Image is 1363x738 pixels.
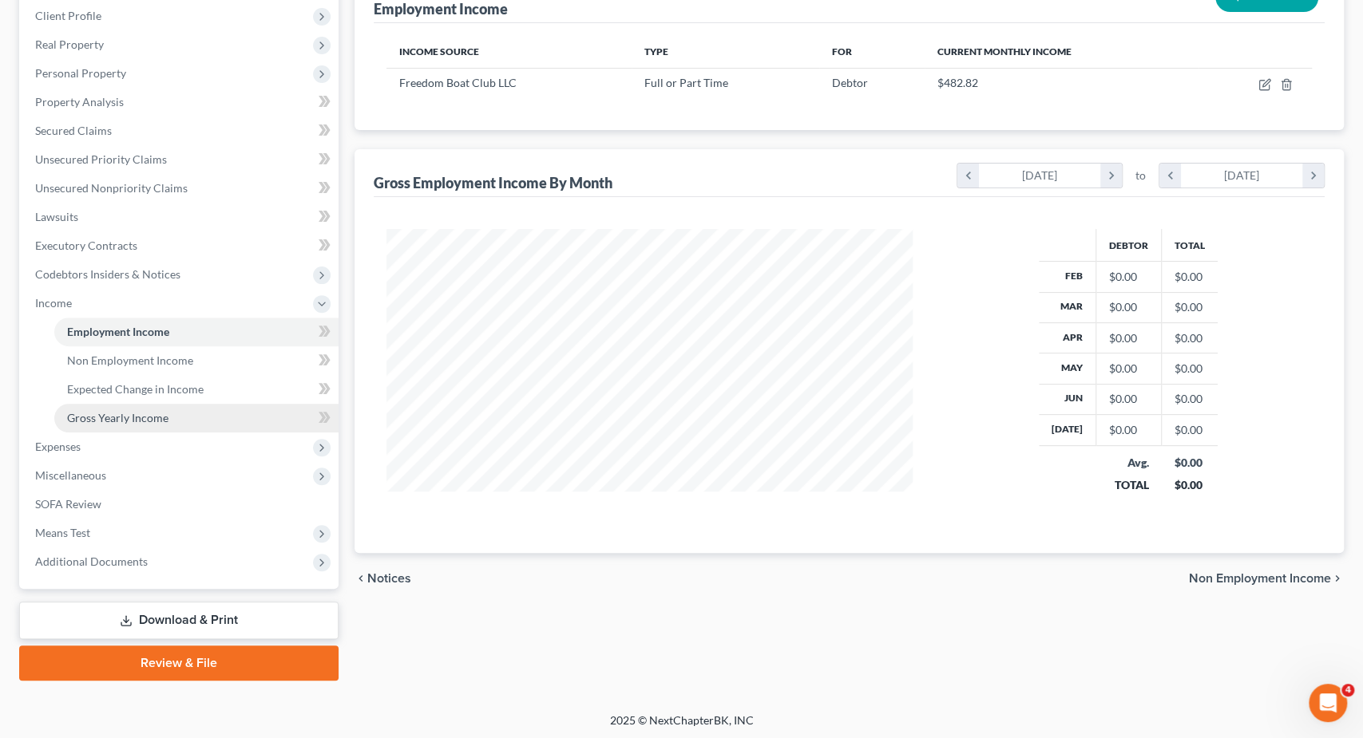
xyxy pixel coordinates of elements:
a: Property Analysis [22,88,339,116]
span: Unsecured Priority Claims [35,152,167,166]
a: Review & File [19,645,339,681]
span: Gross Yearly Income [67,411,168,424]
i: chevron_left [1159,164,1181,187]
span: Codebtors Insiders & Notices [35,267,180,281]
span: Personal Property [35,66,126,80]
div: [DATE] [979,164,1101,187]
a: Gross Yearly Income [54,404,339,432]
i: chevron_left [355,572,367,585]
span: For [832,45,852,57]
div: $0.00 [1109,391,1148,407]
div: Gross Employment Income By Month [374,173,612,192]
span: Additional Documents [35,554,148,568]
td: $0.00 [1162,353,1218,384]
th: May [1039,353,1096,384]
i: chevron_left [957,164,979,187]
th: Debtor [1096,229,1162,261]
span: Full or Part Time [644,76,728,89]
div: $0.00 [1109,299,1148,315]
span: Real Property [35,37,104,51]
th: Jun [1039,384,1096,414]
div: $0.00 [1109,422,1148,438]
div: [DATE] [1181,164,1303,187]
div: $0.00 [1175,455,1206,471]
span: Miscellaneous [35,468,106,482]
span: Type [644,45,668,57]
a: Secured Claims [22,116,339,145]
span: Current Monthly Income [937,45,1072,57]
span: Expenses [35,440,81,453]
th: Mar [1039,292,1096,322]
th: Total [1162,229,1218,261]
span: Non Employment Income [1189,572,1331,585]
span: SOFA Review [35,497,101,511]
span: Expected Change in Income [67,382,204,396]
span: Income [35,296,72,310]
span: 4 [1341,684,1354,697]
div: $0.00 [1109,361,1148,377]
div: $0.00 [1109,330,1148,346]
span: Means Test [35,526,90,539]
td: $0.00 [1162,262,1218,292]
td: $0.00 [1162,384,1218,414]
span: Income Source [399,45,479,57]
i: chevron_right [1100,164,1122,187]
td: $0.00 [1162,415,1218,445]
span: Employment Income [67,325,169,338]
span: to [1135,168,1146,184]
span: Client Profile [35,9,101,22]
span: Debtor [832,76,868,89]
iframe: Intercom live chat [1309,684,1347,722]
button: Non Employment Income chevron_right [1189,572,1344,585]
button: chevron_left Notices [355,572,411,585]
a: Unsecured Nonpriority Claims [22,174,339,203]
a: Unsecured Priority Claims [22,145,339,174]
a: Employment Income [54,318,339,346]
a: Non Employment Income [54,346,339,375]
span: Notices [367,572,411,585]
th: Apr [1039,322,1096,353]
span: $482.82 [937,76,978,89]
td: $0.00 [1162,292,1218,322]
span: Secured Claims [35,124,112,137]
span: Executory Contracts [35,239,137,252]
th: Feb [1039,262,1096,292]
span: Freedom Boat Club LLC [399,76,517,89]
a: Download & Print [19,602,339,639]
span: Lawsuits [35,210,78,223]
a: Executory Contracts [22,231,339,260]
div: TOTAL [1109,477,1149,493]
span: Unsecured Nonpriority Claims [35,181,188,195]
th: [DATE] [1039,415,1096,445]
div: $0.00 [1109,269,1148,285]
a: Expected Change in Income [54,375,339,404]
span: Property Analysis [35,95,124,109]
i: chevron_right [1331,572,1344,585]
a: Lawsuits [22,203,339,231]
td: $0.00 [1162,322,1218,353]
i: chevron_right [1302,164,1324,187]
span: Non Employment Income [67,353,193,367]
a: SOFA Review [22,490,339,519]
div: Avg. [1109,455,1149,471]
div: $0.00 [1175,477,1206,493]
